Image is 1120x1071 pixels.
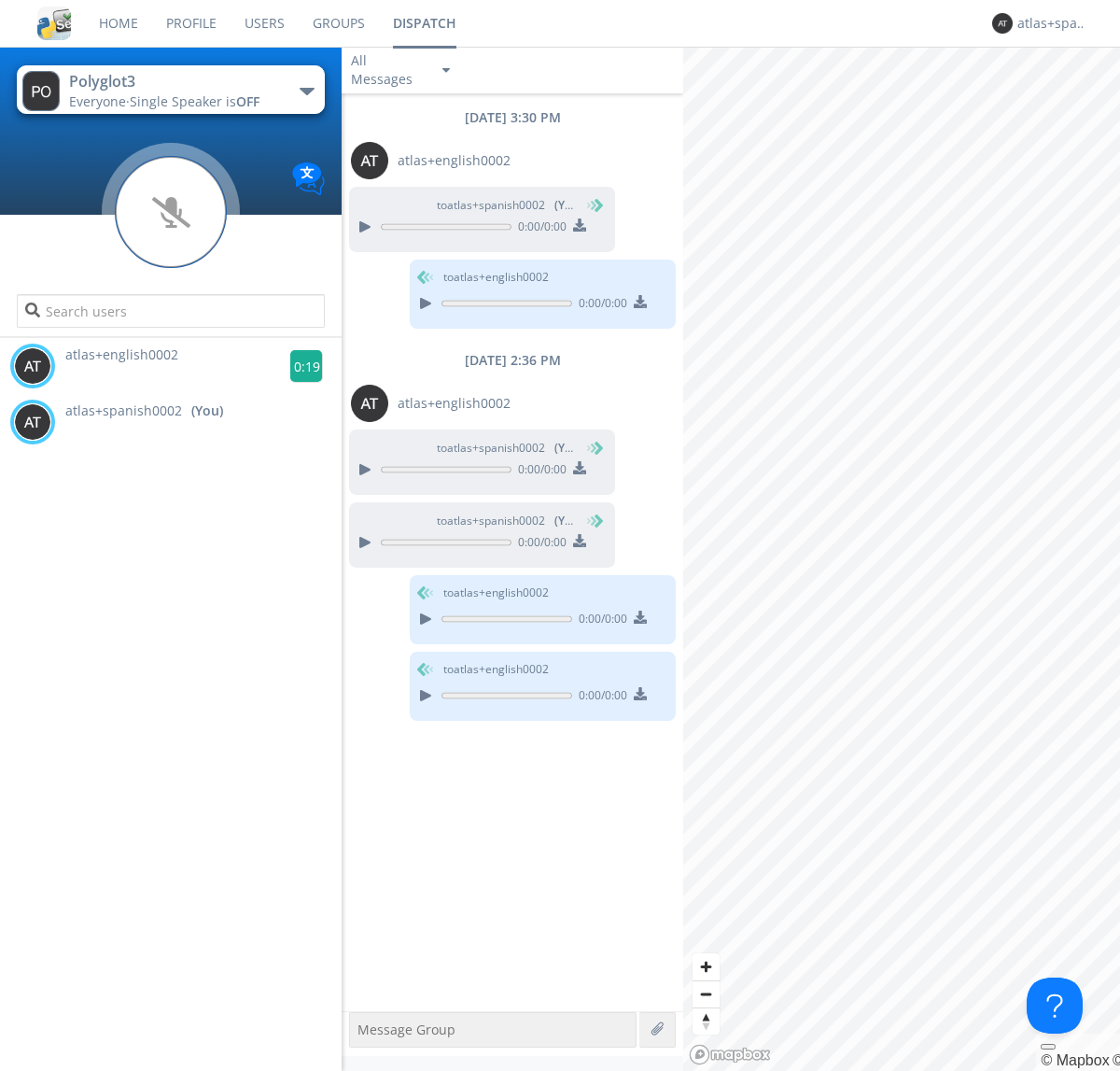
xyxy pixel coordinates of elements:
[351,385,388,422] img: 373638.png
[554,513,582,528] span: (You)
[1027,978,1083,1034] iframe: Toggle Customer Support
[17,294,324,328] input: Search users
[443,585,549,601] span: to atlas+english0002
[191,402,223,420] div: (You)
[443,661,549,678] span: to atlas+english0002
[634,687,647,700] img: download media button
[573,534,586,547] img: download media button
[573,461,586,474] img: download media button
[65,402,182,420] span: atlas+spanish0002
[351,51,426,89] div: All Messages
[351,142,388,179] img: 373638.png
[689,1044,771,1065] a: Mapbox logo
[130,92,259,110] span: Single Speaker is
[573,218,586,232] img: download media button
[511,461,567,482] span: 0:00 / 0:00
[236,92,259,110] span: OFF
[554,440,582,456] span: (You)
[69,92,279,111] div: Everyone ·
[17,65,324,114] button: Polyglot3Everyone·Single Speaker isOFF
[511,534,567,555] span: 0:00 / 0:00
[292,162,325,195] img: Translation enabled
[554,197,582,213] span: (You)
[442,68,450,73] img: caret-down-sm.svg
[511,218,567,239] span: 0:00 / 0:00
[14,403,51,441] img: 373638.png
[398,151,511,170] span: atlas+english0002
[69,71,279,92] div: Polyglot3
[1041,1052,1109,1068] a: Mapbox
[634,295,647,308] img: download media button
[443,269,549,286] span: to atlas+english0002
[693,981,720,1008] span: Zoom out
[37,7,71,40] img: cddb5a64eb264b2086981ab96f4c1ba7
[572,295,627,316] span: 0:00 / 0:00
[342,351,683,370] div: [DATE] 2:36 PM
[693,953,720,980] button: Zoom in
[14,347,51,385] img: 373638.png
[693,1008,720,1035] button: Reset bearing to north
[398,394,511,413] span: atlas+english0002
[65,345,178,363] span: atlas+english0002
[437,513,577,529] span: to atlas+spanish0002
[992,13,1013,34] img: 373638.png
[342,108,683,127] div: [DATE] 3:30 PM
[22,71,60,111] img: 373638.png
[437,197,577,214] span: to atlas+spanish0002
[1017,14,1087,33] div: atlas+spanish0002
[572,611,627,631] span: 0:00 / 0:00
[1041,1044,1056,1050] button: Toggle attribution
[693,1008,720,1035] span: Reset bearing to north
[693,980,720,1008] button: Zoom out
[572,687,627,708] span: 0:00 / 0:00
[437,440,577,457] span: to atlas+spanish0002
[634,611,647,624] img: download media button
